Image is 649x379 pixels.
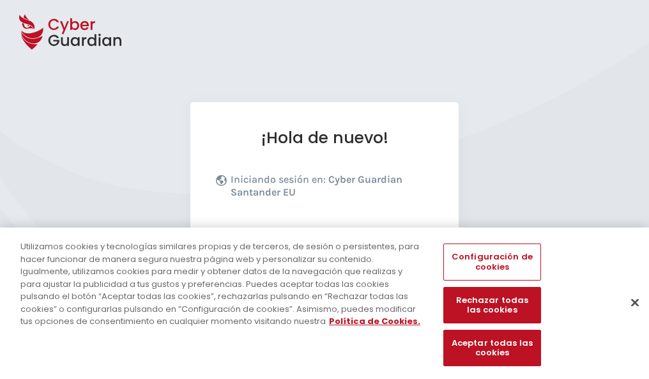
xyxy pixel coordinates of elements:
[621,288,649,316] button: Cerrar
[443,287,540,323] button: Rechazar todas las cookies
[216,128,433,148] h1: ¡Hola de nuevo!
[231,173,402,198] b: Cyber Guardian Santander EU
[443,244,540,280] button: Configuración de cookies, Abre el cuadro de diálogo del centro de preferencias.
[443,330,540,366] button: Aceptar todas las cookies
[329,315,420,327] a: Más información sobre su privacidad, se abre en una nueva pestaña
[231,173,430,205] p: Iniciando sesión en:
[20,240,424,328] div: Utilizamos cookies y tecnologías similares propias y de terceros, de sesión o persistentes, para ...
